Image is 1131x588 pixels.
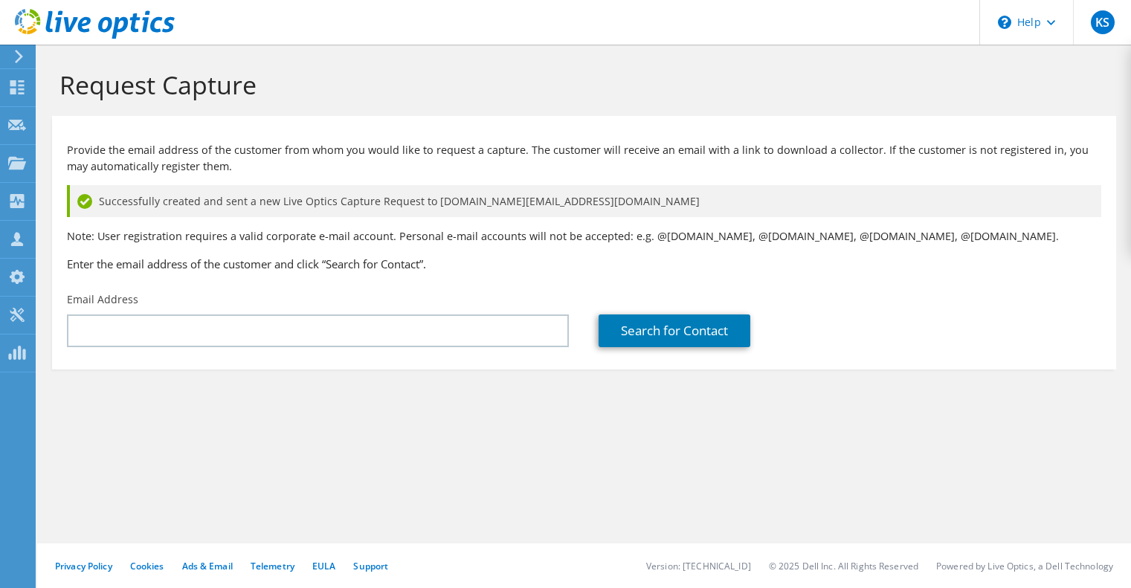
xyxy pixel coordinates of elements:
label: Email Address [67,292,138,307]
li: Version: [TECHNICAL_ID] [646,560,751,572]
h3: Enter the email address of the customer and click “Search for Contact”. [67,256,1101,272]
a: Ads & Email [182,560,233,572]
span: KS [1091,10,1115,34]
a: Cookies [130,560,164,572]
a: Telemetry [251,560,294,572]
p: Provide the email address of the customer from whom you would like to request a capture. The cust... [67,142,1101,175]
a: Search for Contact [599,314,750,347]
a: Privacy Policy [55,560,112,572]
a: EULA [312,560,335,572]
a: Support [353,560,388,572]
p: Note: User registration requires a valid corporate e-mail account. Personal e-mail accounts will ... [67,228,1101,245]
svg: \n [998,16,1011,29]
span: Successfully created and sent a new Live Optics Capture Request to [DOMAIN_NAME][EMAIL_ADDRESS][D... [99,193,700,210]
li: Powered by Live Optics, a Dell Technology [936,560,1113,572]
li: © 2025 Dell Inc. All Rights Reserved [769,560,918,572]
h1: Request Capture [59,69,1101,100]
